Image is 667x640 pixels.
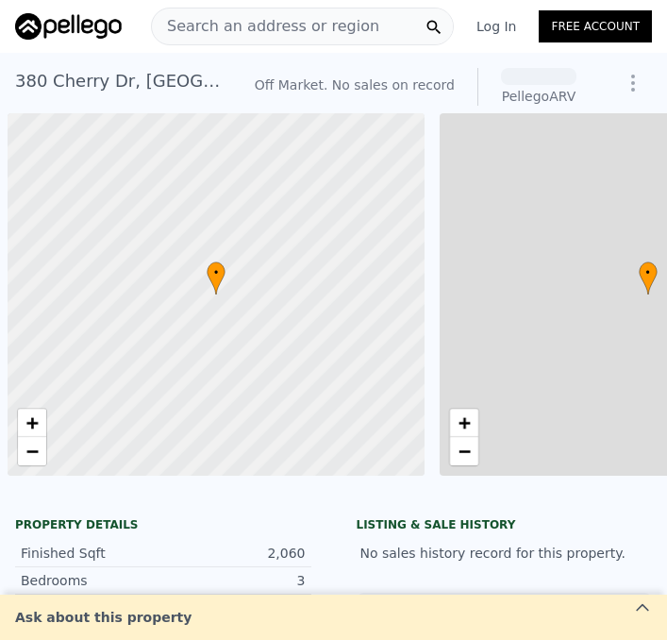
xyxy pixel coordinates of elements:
div: Bedrooms [21,571,163,590]
div: • [639,261,658,295]
span: • [639,264,658,281]
div: Ask about this property [4,608,203,627]
span: + [26,411,39,434]
a: Zoom out [18,437,46,465]
div: 380 Cherry Dr , [GEOGRAPHIC_DATA] , CA 91105 [15,68,225,94]
div: Property details [15,517,311,532]
div: Off Market. No sales on record [255,76,455,94]
a: Zoom in [450,409,478,437]
span: − [26,439,39,463]
div: Finished Sqft [21,544,163,563]
a: Zoom in [18,409,46,437]
a: Zoom out [450,437,478,465]
img: Pellego [15,13,122,40]
div: 3 [163,571,306,590]
div: Pellego ARV [501,87,576,106]
a: Log In [454,17,539,36]
div: • [207,261,225,295]
span: • [207,264,225,281]
a: Free Account [539,10,652,42]
div: LISTING & SALE HISTORY [357,517,653,536]
span: Search an address or region [152,15,379,38]
div: No sales history record for this property. [357,536,653,570]
span: − [458,439,470,463]
div: 2,060 [163,544,306,563]
span: + [458,411,470,434]
button: Show Options [614,64,652,102]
